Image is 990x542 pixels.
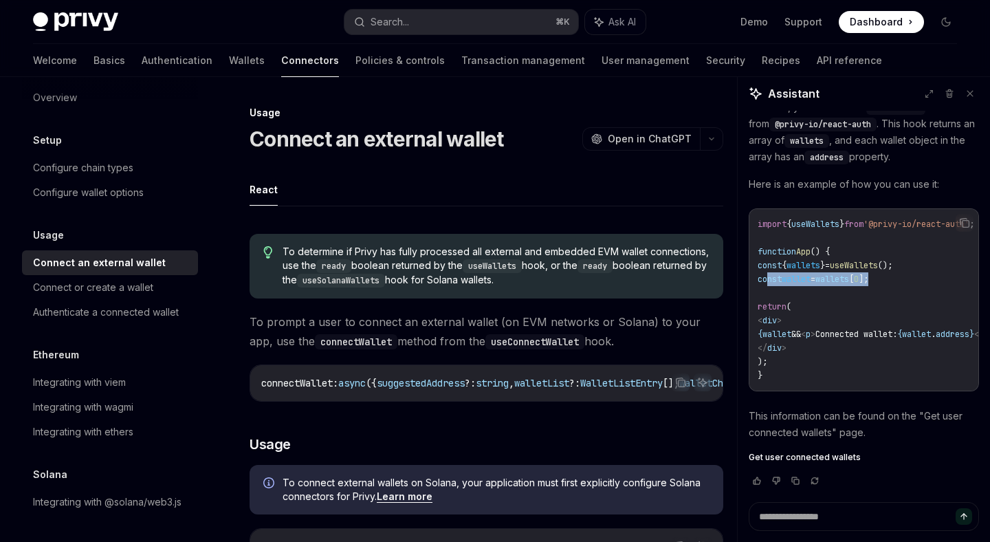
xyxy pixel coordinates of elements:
[250,127,504,151] h1: Connect an external wallet
[263,477,277,491] svg: Info
[33,132,62,149] h5: Setup
[758,301,786,312] span: return
[786,219,791,230] span: {
[969,329,974,340] span: }
[509,377,514,389] span: ,
[859,274,868,285] span: ];
[514,377,569,389] span: walletList
[93,44,125,77] a: Basics
[33,466,67,483] h5: Solana
[33,227,64,243] h5: Usage
[844,219,863,230] span: from
[810,152,844,163] span: address
[758,219,786,230] span: import
[811,274,815,285] span: =
[782,343,786,354] span: >
[461,44,585,77] a: Transaction management
[931,329,936,340] span: .
[577,259,613,273] code: ready
[465,377,476,389] span: ?:
[355,44,445,77] a: Policies & controls
[806,329,811,340] span: p
[22,300,198,325] a: Authenticate a connected wallet
[569,377,580,389] span: ?:
[817,44,882,77] a: API reference
[333,377,338,389] span: :
[22,250,198,275] a: Connect an external wallet
[33,44,77,77] a: Welcome
[784,15,822,29] a: Support
[758,370,762,381] span: }
[825,260,830,271] span: =
[250,106,723,120] div: Usage
[33,347,79,363] h5: Ethereum
[786,260,820,271] span: wallets
[22,180,198,205] a: Configure wallet options
[815,329,897,340] span: Connected wallet:
[956,214,973,232] button: Copy the contents from the code block
[768,85,819,102] span: Assistant
[796,246,811,257] span: App
[33,160,133,176] div: Configure chain types
[777,315,782,326] span: >
[22,490,198,514] a: Integrating with @solana/web3.js
[863,219,969,230] span: '@privy-io/react-auth'
[936,329,969,340] span: address
[22,370,198,395] a: Integrating with viem
[602,44,690,77] a: User management
[706,44,745,77] a: Security
[956,508,972,525] button: Send message
[762,315,777,326] span: div
[555,17,570,28] span: ⌘ K
[315,334,397,349] code: connectWallet
[820,260,825,271] span: }
[758,246,796,257] span: function
[811,329,815,340] span: >
[142,44,212,77] a: Authentication
[338,377,366,389] span: async
[935,11,957,33] button: Toggle dark mode
[839,219,844,230] span: }
[897,329,902,340] span: {
[758,356,767,367] span: );
[801,329,806,340] span: <
[585,10,646,34] button: Ask AI
[366,377,377,389] span: ({
[463,259,522,273] code: useWallets
[580,377,663,389] span: WalletListEntry
[250,435,291,454] span: Usage
[33,279,153,296] div: Connect or create a wallet
[672,373,690,391] button: Copy the contents from the code block
[33,494,181,510] div: Integrating with @solana/web3.js
[344,10,577,34] button: Search...⌘K
[33,424,133,440] div: Integrating with ethers
[33,184,144,201] div: Configure wallet options
[749,408,979,441] p: This information can be found on the "Get user connected wallets" page.
[762,44,800,77] a: Recipes
[974,329,984,340] span: </
[758,329,762,340] span: {
[33,254,166,271] div: Connect an external wallet
[679,377,762,389] span: walletChainType
[830,260,878,271] span: useWallets
[22,155,198,180] a: Configure chain types
[790,135,824,147] span: wallets
[758,260,782,271] span: const
[758,274,782,285] span: const
[582,127,700,151] button: Open in ChatGPT
[749,83,979,165] p: To display the connected wallet address in your frontend, you can use the hook from . This hook r...
[850,15,903,29] span: Dashboard
[33,374,126,391] div: Integrating with viem
[694,373,712,391] button: Ask AI
[297,274,385,288] code: useSolanaWallets
[22,275,198,300] a: Connect or create a wallet
[33,304,179,321] div: Authenticate a connected wallet
[854,274,859,285] span: 0
[775,119,871,130] span: @privy-io/react-auth
[782,260,786,271] span: {
[250,312,723,351] span: To prompt a user to connect an external wallet (on EVM networks or Solana) to your app, use the m...
[22,395,198,420] a: Integrating with wagmi
[782,274,811,285] span: wallet
[377,490,432,503] a: Learn more
[316,259,351,273] code: ready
